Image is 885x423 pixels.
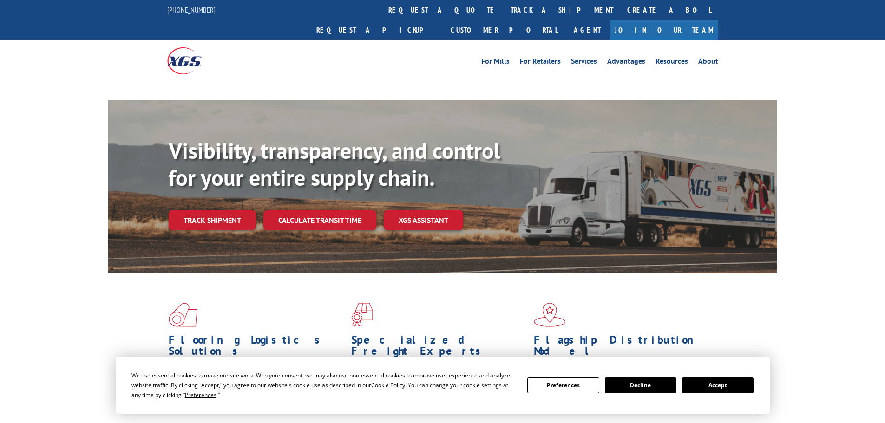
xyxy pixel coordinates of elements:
[131,371,516,400] div: We use essential cookies to make our site work. With your consent, we may also use non-essential ...
[169,210,256,230] a: Track shipment
[185,391,216,399] span: Preferences
[564,20,610,40] a: Agent
[169,303,197,327] img: xgs-icon-total-supply-chain-intelligence-red
[263,210,376,230] a: Calculate transit time
[309,20,444,40] a: Request a pickup
[371,381,405,389] span: Cookie Policy
[534,303,566,327] img: xgs-icon-flagship-distribution-model-red
[571,58,597,68] a: Services
[444,20,564,40] a: Customer Portal
[656,58,688,68] a: Resources
[116,357,770,414] div: Cookie Consent Prompt
[384,210,463,230] a: XGS ASSISTANT
[698,58,718,68] a: About
[534,334,709,361] h1: Flagship Distribution Model
[351,303,373,327] img: xgs-icon-focused-on-flooring-red
[607,58,645,68] a: Advantages
[351,334,527,361] h1: Specialized Freight Experts
[605,377,676,393] button: Decline
[527,377,599,393] button: Preferences
[481,58,510,68] a: For Mills
[167,5,216,14] a: [PHONE_NUMBER]
[169,334,344,361] h1: Flooring Logistics Solutions
[682,377,754,393] button: Accept
[520,58,561,68] a: For Retailers
[610,20,718,40] a: Join Our Team
[169,136,500,192] b: Visibility, transparency, and control for your entire supply chain.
